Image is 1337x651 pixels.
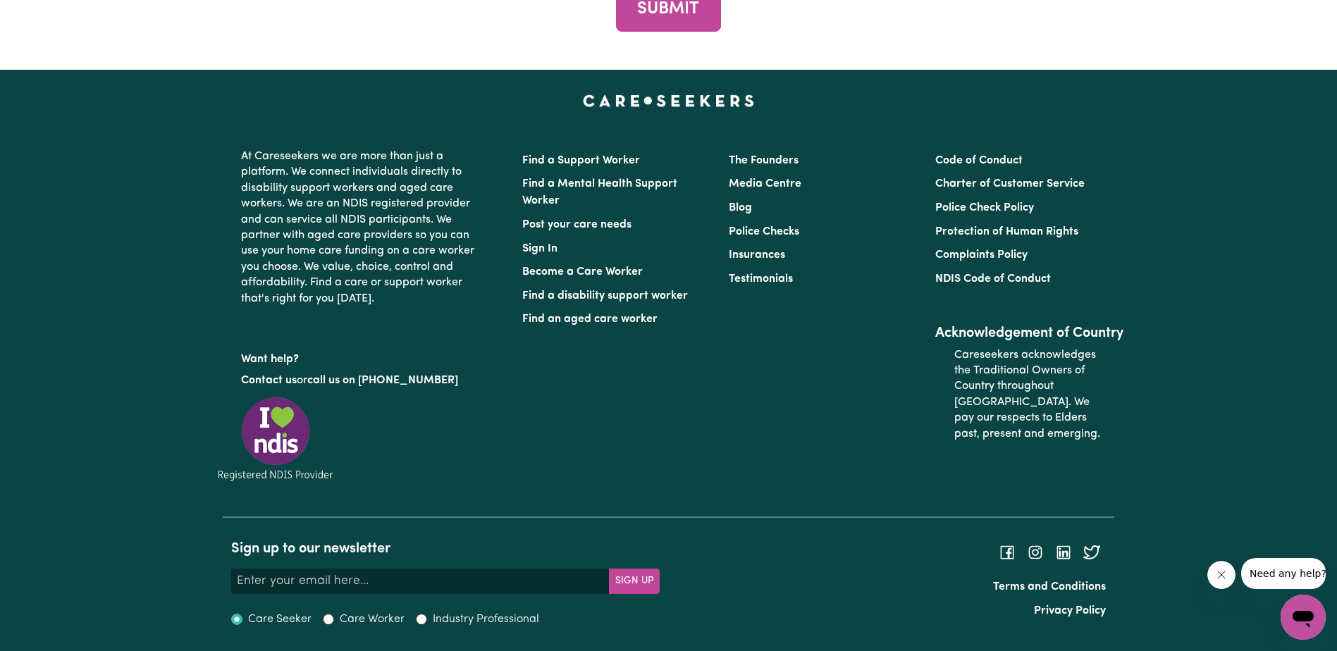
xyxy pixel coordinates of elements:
[729,202,752,213] a: Blog
[583,95,754,106] a: Careseekers home page
[241,375,297,386] a: Contact us
[522,178,677,206] a: Find a Mental Health Support Worker
[935,273,1051,285] a: NDIS Code of Conduct
[935,155,1023,166] a: Code of Conduct
[935,178,1085,190] a: Charter of Customer Service
[729,226,799,237] a: Police Checks
[8,10,85,21] span: Need any help?
[340,611,405,628] label: Care Worker
[609,569,660,594] button: Subscribe
[729,249,785,261] a: Insurances
[241,367,476,394] p: or
[935,249,1028,261] a: Complaints Policy
[954,342,1106,447] p: Careseekers acknowledges the Traditional Owners of Country throughout [GEOGRAPHIC_DATA]. We pay o...
[433,611,539,628] label: Industry Professional
[1241,558,1326,589] iframe: Message from company
[935,202,1034,213] a: Police Check Policy
[1034,605,1106,616] a: Privacy Policy
[1207,561,1236,589] iframe: Close message
[231,569,610,594] input: Enter your email here...
[241,346,476,367] p: Want help?
[935,226,1078,237] a: Protection of Human Rights
[729,155,799,166] a: The Founders
[307,375,458,386] a: call us on [PHONE_NUMBER]
[729,273,793,285] a: Testimonials
[1027,547,1044,558] a: Follow Careseekers on Instagram
[522,290,688,302] a: Find a disability support worker
[522,243,557,254] a: Sign In
[522,314,658,325] a: Find an aged care worker
[522,219,631,230] a: Post your care needs
[212,395,339,483] img: Registered NDIS provider
[522,155,640,166] a: Find a Support Worker
[522,266,643,278] a: Become a Care Worker
[1281,595,1326,640] iframe: Button to launch messaging window
[999,547,1016,558] a: Follow Careseekers on Facebook
[993,581,1106,593] a: Terms and Conditions
[1083,547,1100,558] a: Follow Careseekers on Twitter
[241,143,476,312] p: At Careseekers we are more than just a platform. We connect individuals directly to disability su...
[248,611,312,628] label: Care Seeker
[1055,547,1072,558] a: Follow Careseekers on LinkedIn
[729,178,801,190] a: Media Centre
[231,540,660,557] h2: Sign up to our newsletter
[935,325,1125,342] h2: Acknowledgement of Country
